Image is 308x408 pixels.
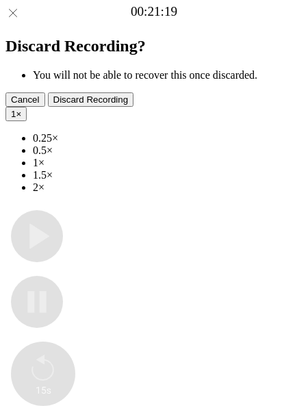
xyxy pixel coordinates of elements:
li: 0.5× [33,144,303,157]
button: Discard Recording [48,92,134,107]
li: 1× [33,157,303,169]
li: 0.25× [33,132,303,144]
h2: Discard Recording? [5,37,303,55]
button: 1× [5,107,27,121]
a: 00:21:19 [131,4,177,19]
span: 1 [11,109,16,119]
li: 1.5× [33,169,303,181]
button: Cancel [5,92,45,107]
li: 2× [33,181,303,194]
li: You will not be able to recover this once discarded. [33,69,303,81]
